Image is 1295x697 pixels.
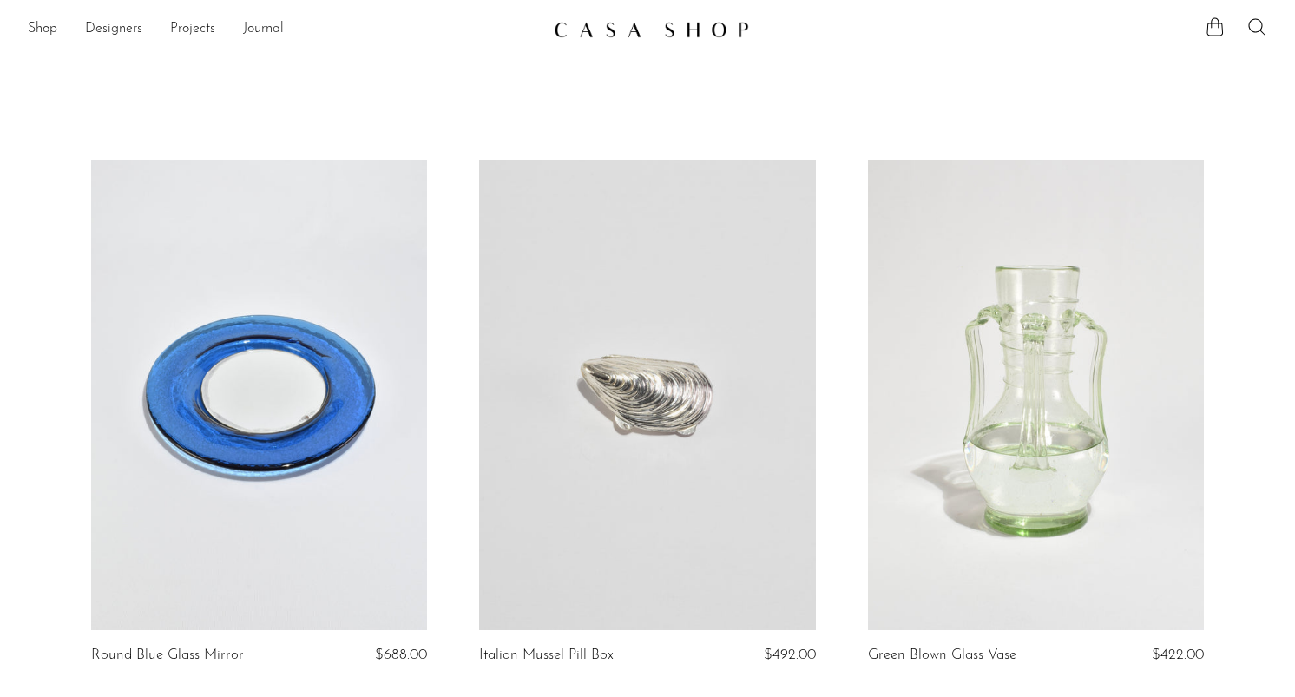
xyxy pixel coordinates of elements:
ul: NEW HEADER MENU [28,15,540,44]
span: $492.00 [764,648,816,662]
a: Journal [243,18,284,41]
nav: Desktop navigation [28,15,540,44]
a: Italian Mussel Pill Box [479,648,614,663]
a: Designers [85,18,142,41]
a: Round Blue Glass Mirror [91,648,244,663]
a: Green Blown Glass Vase [868,648,1016,663]
a: Shop [28,18,57,41]
span: $422.00 [1152,648,1204,662]
a: Projects [170,18,215,41]
span: $688.00 [375,648,427,662]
